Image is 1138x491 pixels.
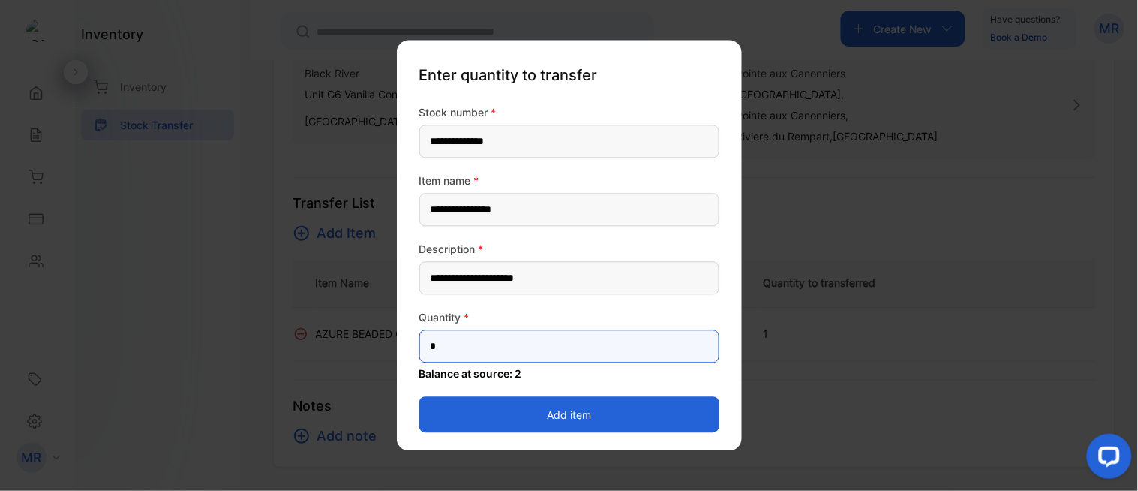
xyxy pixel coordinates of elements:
label: Item name [419,173,719,189]
label: Stock number [419,105,719,121]
iframe: LiveChat chat widget [1075,428,1138,491]
p: Enter quantity to transfer [419,59,719,93]
button: Add item [419,397,719,433]
label: Description [419,242,719,258]
p: Balance at source: 2 [419,366,719,382]
label: Quantity [419,310,719,326]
